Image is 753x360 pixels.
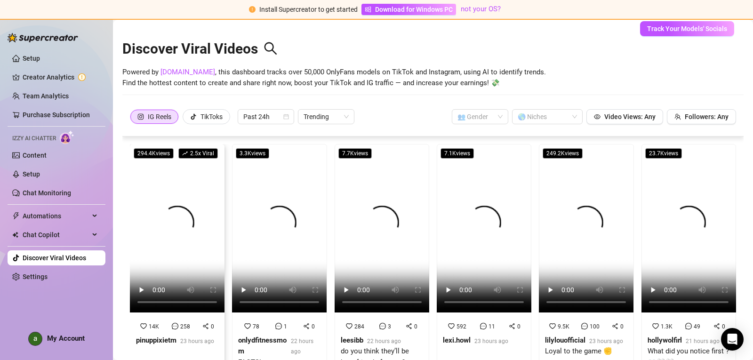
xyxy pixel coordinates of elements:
span: 3 [388,323,391,330]
span: heart [448,323,455,329]
img: ACg8ocKXljQeeZlW-3E4n7Wf5NsUOxk_aXxK0O77NIMtd4Mjpo2uKQ=s96-c [29,332,42,345]
a: Creator Analytics exclamation-circle [23,70,98,85]
strong: onlydfitnessmom [238,336,287,356]
span: share-alt [509,323,515,329]
strong: pinuppixietm [136,336,176,344]
img: Chat Copilot [12,232,18,238]
span: 0 [620,323,624,330]
span: Past 24h [243,110,288,124]
span: 7.1K views [441,148,474,159]
span: share-alt [202,323,209,329]
span: Install Supercreator to get started [259,6,358,13]
span: 9.5K [558,323,569,330]
span: share-alt [612,323,618,329]
span: 0 [722,323,725,330]
img: logo-BBDzfeDw.svg [8,33,78,42]
a: Team Analytics [23,92,69,100]
span: message [379,323,386,329]
span: instagram [137,113,144,120]
a: Setup [23,55,40,62]
span: 284 [354,323,364,330]
span: 22 hours ago [367,338,401,344]
span: calendar [283,114,289,120]
strong: lilylouofficial [545,336,585,344]
div: IG Reels [148,110,171,124]
span: Izzy AI Chatter [12,134,56,143]
a: [DOMAIN_NAME] [160,68,215,76]
button: Followers: Any [667,109,736,124]
span: 294.4K views [134,148,174,159]
span: message [685,323,692,329]
button: Video Views: Any [586,109,663,124]
a: not your OS? [461,5,501,13]
span: 1 [284,323,287,330]
a: Chat Monitoring [23,189,71,197]
span: 0 [517,323,521,330]
span: 23.7K views [645,148,682,159]
span: 0 [414,323,417,330]
span: 23 hours ago [589,338,623,344]
a: Settings [23,273,48,280]
span: 23 hours ago [180,338,214,344]
strong: lexi.howl [443,336,471,344]
span: 23 hours ago [474,338,508,344]
span: 3.3K views [236,148,269,159]
span: Track Your Models' Socials [647,25,727,32]
span: 592 [457,323,466,330]
span: 1.3K [661,323,673,330]
span: 258 [180,323,190,330]
span: 22 hours ago [291,338,313,355]
h2: Discover Viral Videos [122,40,278,58]
button: Track Your Models' Socials [640,21,734,36]
span: 49 [694,323,700,330]
span: thunderbolt [12,212,20,220]
span: 100 [590,323,600,330]
span: Powered by , this dashboard tracks over 50,000 OnlyFans models on TikTok and Instagram, using AI ... [122,67,546,89]
span: 0 [312,323,315,330]
div: Loyal to the game ✊ [545,346,623,357]
span: 2.5 x Viral [178,148,218,159]
span: exclamation-circle [249,6,256,13]
a: Purchase Subscription [23,111,90,119]
span: Trending [304,110,349,124]
strong: hollywolfirl [648,336,682,344]
span: tik-tok [190,113,197,120]
span: 11 [489,323,495,330]
span: heart [549,323,556,329]
span: 0 [211,323,214,330]
span: Followers: Any [685,113,729,120]
span: windows [365,6,371,13]
span: heart [140,323,147,329]
a: Setup [23,170,40,178]
span: 78 [253,323,259,330]
a: Discover Viral Videos [23,254,86,262]
span: heart [346,323,352,329]
span: message [480,323,487,329]
span: Automations [23,208,89,224]
span: message [275,323,282,329]
span: 249.2K views [543,148,583,159]
span: share-alt [406,323,412,329]
div: TikToks [200,110,223,124]
span: Download for Windows PC [375,4,453,15]
span: share-alt [303,323,310,329]
span: 14K [149,323,159,330]
span: message [172,323,178,329]
span: My Account [47,334,85,343]
span: eye [594,113,601,120]
strong: leesibb [341,336,363,344]
span: Chat Copilot [23,227,89,242]
div: Open Intercom Messenger [721,328,744,351]
img: AI Chatter [60,130,74,144]
span: rise [182,151,188,156]
span: heart [652,323,659,329]
span: share-alt [713,323,720,329]
span: 21 hours ago [686,338,720,344]
span: team [674,113,681,120]
span: heart [244,323,251,329]
span: message [581,323,588,329]
a: Content [23,152,47,159]
span: search [264,41,278,56]
span: 7.7K views [338,148,372,159]
span: Video Views: Any [604,113,656,120]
